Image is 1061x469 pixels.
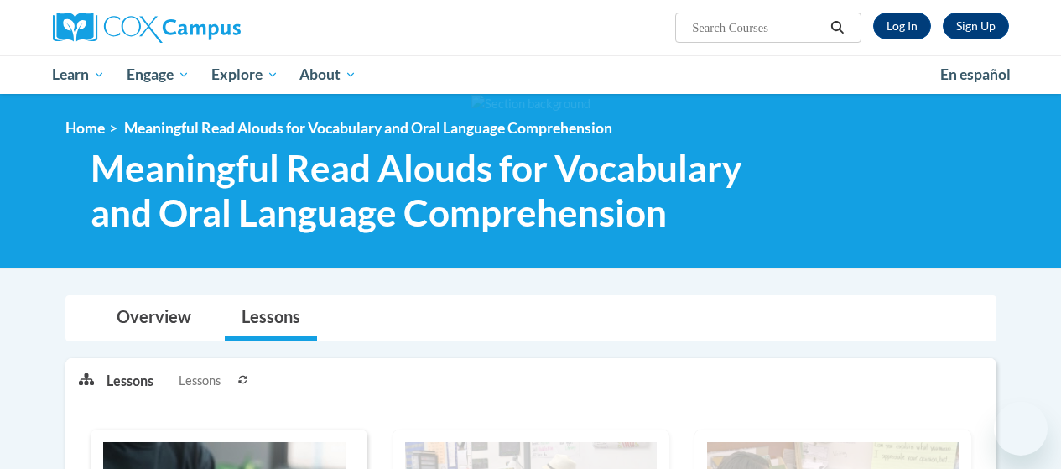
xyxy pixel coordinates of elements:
a: En español [929,57,1022,92]
iframe: Button to launch messaging window [994,402,1048,456]
a: Explore [200,55,289,94]
a: Cox Campus [53,13,355,43]
a: About [289,55,367,94]
a: Learn [42,55,117,94]
a: Home [65,119,105,137]
span: Lessons [179,372,221,390]
a: Overview [100,296,208,341]
input: Search Courses [690,18,824,38]
img: Cox Campus [53,13,241,43]
a: Engage [116,55,200,94]
button: Search [824,18,850,38]
span: Explore [211,65,278,85]
div: Main menu [40,55,1022,94]
p: Lessons [107,372,153,390]
span: Meaningful Read Alouds for Vocabulary and Oral Language Comprehension [124,119,612,137]
span: About [299,65,356,85]
span: Engage [127,65,190,85]
span: Learn [52,65,105,85]
img: Section background [471,95,590,113]
a: Lessons [225,296,317,341]
a: Log In [873,13,931,39]
span: Meaningful Read Alouds for Vocabulary and Oral Language Comprehension [91,146,783,235]
span: En español [940,65,1011,83]
a: Register [943,13,1009,39]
